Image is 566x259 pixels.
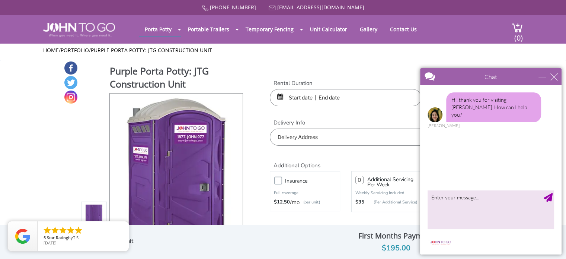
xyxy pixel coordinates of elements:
li:  [58,226,67,235]
a: Instagram [64,91,77,104]
input: 0 [355,176,364,184]
p: (Per Additional Service) [364,199,417,205]
a: Unit Calculator [304,22,353,37]
a: Portfolio [61,47,89,54]
p: (per unit) [300,199,320,206]
a: Gallery [354,22,383,37]
h1: Purple Porta Potty: JTG Construction Unit [110,64,244,92]
a: Contact Us [384,22,422,37]
div: First Months Payment [325,230,467,242]
a: Home [43,47,59,54]
li:  [66,226,75,235]
img: Review Rating [15,229,30,244]
a: [EMAIL_ADDRESS][DOMAIN_NAME] [277,4,364,11]
a: Purple Porta Potty: JTG Construction Unit [91,47,212,54]
a: Porta Potty [139,22,177,37]
li:  [51,226,60,235]
span: (0) [514,27,523,43]
li:  [43,226,52,235]
a: [PHONE_NUMBER] [210,4,256,11]
p: Full coverage [274,189,336,197]
label: Rental Duration [270,79,421,87]
div: $195.00 [325,242,467,254]
span: 5 [44,235,46,240]
img: JOHN to go [43,23,115,37]
span: Star Rating [47,235,68,240]
input: Delivery Address [270,129,502,146]
label: Delivery Info [270,119,502,127]
a: Twitter [64,76,77,89]
div: /mo [274,199,336,206]
input: Start date | End date [270,89,421,106]
strong: $35 [355,199,364,206]
span: [DATE] [44,240,57,246]
h3: Additional Servicing Per Week [367,177,417,187]
img: Mail [269,6,276,10]
span: T S [73,235,79,240]
img: Call [202,5,208,11]
h3: Insurance [285,176,343,186]
a: Facebook [64,61,77,75]
iframe: Live Chat Box [416,64,566,259]
p: Weekly Servicing Included [355,190,417,196]
img: cart a [512,23,523,33]
strong: $12.50 [274,199,290,206]
ul: / / [43,47,523,54]
a: Portable Trailers [182,22,235,37]
li:  [74,226,83,235]
h2: Additional Options [270,153,502,169]
span: by [44,236,123,241]
a: Temporary Fencing [240,22,299,37]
